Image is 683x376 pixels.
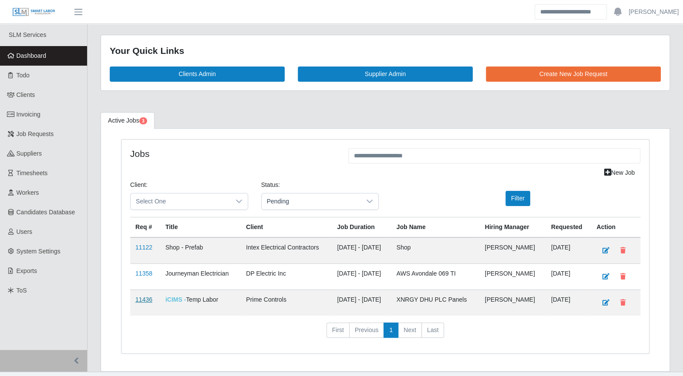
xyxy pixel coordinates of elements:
span: Workers [17,189,39,196]
a: [PERSON_NAME] [629,7,679,17]
a: 1 [384,323,398,338]
th: Job Name [391,217,480,237]
span: Todo [17,72,30,79]
div: Your Quick Links [110,44,661,58]
span: iCIMS - [165,296,186,303]
th: Action [591,217,640,237]
span: Dashboard [17,52,47,59]
th: Req # [130,217,160,237]
span: Candidates Database [17,209,75,216]
td: [PERSON_NAME] [480,263,546,289]
span: Clients [17,91,35,98]
span: Exports [17,267,37,274]
td: Shop [391,237,480,264]
td: Journeyman Electrician [160,263,241,289]
a: 11358 [135,270,152,277]
td: [DATE] [546,237,592,264]
td: [DATE] [546,289,592,316]
nav: pagination [130,323,640,345]
td: [DATE] - [DATE] [332,289,391,316]
button: Filter [505,191,530,206]
th: Hiring Manager [480,217,546,237]
a: 11122 [135,244,152,251]
a: Supplier Admin [298,67,473,82]
h4: Jobs [130,148,335,159]
input: Search [535,4,607,20]
span: Users [17,228,33,235]
label: Status: [261,180,280,190]
th: Job Duration [332,217,391,237]
a: Clients Admin [110,67,285,82]
img: SLM Logo [12,7,56,17]
th: Requested [546,217,592,237]
td: Temp Labor [160,289,241,316]
td: [DATE] [546,263,592,289]
td: [DATE] - [DATE] [332,237,391,264]
a: New Job [599,165,640,180]
span: Pending Jobs [139,117,147,124]
span: System Settings [17,248,61,255]
span: SLM Services [9,31,46,38]
span: Pending [262,193,361,210]
label: Client: [130,180,148,190]
td: [PERSON_NAME] [480,289,546,316]
span: Select One [131,193,230,210]
td: [PERSON_NAME] [480,237,546,264]
span: Job Requests [17,130,54,137]
a: 11436 [135,296,152,303]
td: Shop - Prefab [160,237,241,264]
th: Title [160,217,241,237]
a: Active Jobs [101,112,155,129]
span: Invoicing [17,111,40,118]
th: Client [241,217,332,237]
td: Intex Electrical Contractors [241,237,332,264]
td: Prime Controls [241,289,332,316]
td: AWS Avondale 069 TI [391,263,480,289]
span: Suppliers [17,150,42,157]
span: ToS [17,287,27,294]
td: XNRGY DHU PLC Panels [391,289,480,316]
a: Create New Job Request [486,67,661,82]
td: [DATE] - [DATE] [332,263,391,289]
span: Timesheets [17,170,48,176]
td: DP Electric Inc [241,263,332,289]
